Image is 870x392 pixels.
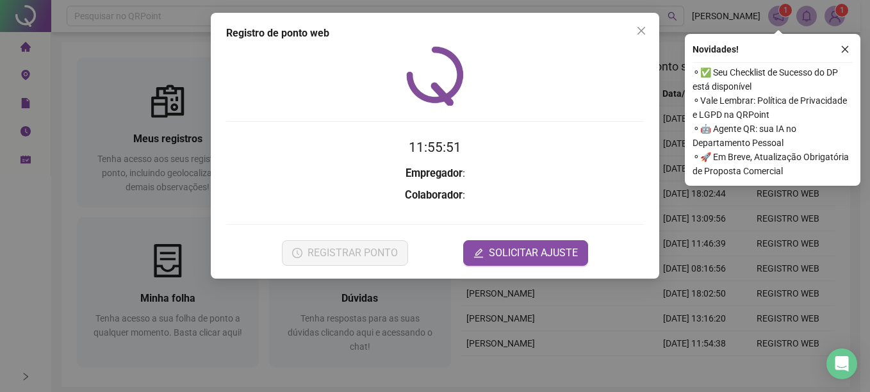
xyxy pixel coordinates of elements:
button: editSOLICITAR AJUSTE [463,240,588,266]
span: close [636,26,646,36]
button: REGISTRAR PONTO [282,240,408,266]
img: QRPoint [406,46,464,106]
strong: Colaborador [405,189,463,201]
span: ⚬ Vale Lembrar: Política de Privacidade e LGPD na QRPoint [693,94,853,122]
div: Registro de ponto web [226,26,644,41]
h3: : [226,187,644,204]
span: edit [473,248,484,258]
span: ⚬ 🚀 Em Breve, Atualização Obrigatória de Proposta Comercial [693,150,853,178]
button: Close [631,20,652,41]
div: Open Intercom Messenger [826,348,857,379]
strong: Empregador [406,167,463,179]
span: ⚬ ✅ Seu Checklist de Sucesso do DP está disponível [693,65,853,94]
span: Novidades ! [693,42,739,56]
span: ⚬ 🤖 Agente QR: sua IA no Departamento Pessoal [693,122,853,150]
h3: : [226,165,644,182]
time: 11:55:51 [409,140,461,155]
span: SOLICITAR AJUSTE [489,245,578,261]
span: close [841,45,849,54]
